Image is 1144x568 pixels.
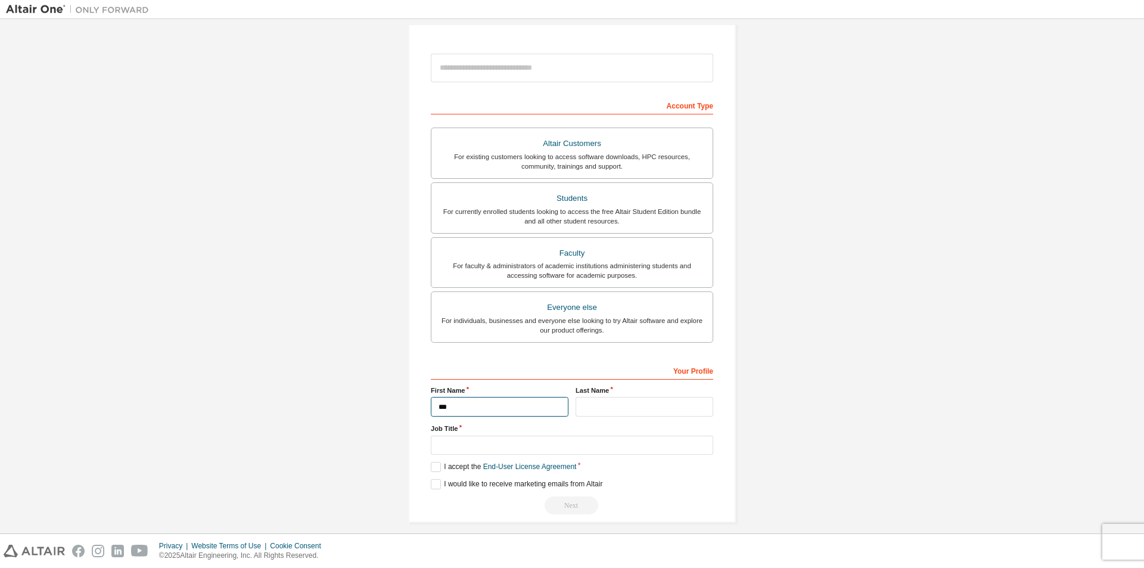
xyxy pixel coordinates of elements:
[431,386,568,395] label: First Name
[431,462,576,472] label: I accept the
[439,261,705,280] div: For faculty & administrators of academic institutions administering students and accessing softwa...
[270,541,328,551] div: Cookie Consent
[439,299,705,316] div: Everyone else
[483,463,577,471] a: End-User License Agreement
[159,541,191,551] div: Privacy
[431,479,602,489] label: I would like to receive marketing emails from Altair
[6,4,155,15] img: Altair One
[72,545,85,557] img: facebook.svg
[111,545,124,557] img: linkedin.svg
[439,316,705,335] div: For individuals, businesses and everyone else looking to try Altair software and explore our prod...
[439,152,705,171] div: For existing customers looking to access software downloads, HPC resources, community, trainings ...
[439,245,705,262] div: Faculty
[576,386,713,395] label: Last Name
[431,496,713,514] div: Read and acccept EULA to continue
[131,545,148,557] img: youtube.svg
[439,207,705,226] div: For currently enrolled students looking to access the free Altair Student Edition bundle and all ...
[4,545,65,557] img: altair_logo.svg
[431,95,713,114] div: Account Type
[439,190,705,207] div: Students
[92,545,104,557] img: instagram.svg
[439,135,705,152] div: Altair Customers
[159,551,328,561] p: © 2025 Altair Engineering, Inc. All Rights Reserved.
[431,424,713,433] label: Job Title
[431,361,713,380] div: Your Profile
[191,541,270,551] div: Website Terms of Use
